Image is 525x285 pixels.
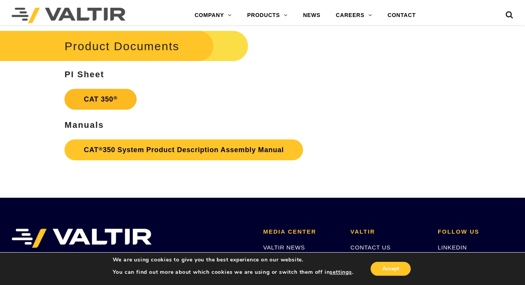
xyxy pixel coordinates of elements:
[113,269,354,276] p: You can find out more about which cookies we are using or switch them off in .
[12,229,152,248] img: VALTIR
[438,244,467,251] a: LINKEDIN
[351,229,426,235] h2: VALTIR
[438,229,513,235] h2: FOLLOW US
[328,8,380,23] a: CAREERS
[98,146,103,152] sup: ®
[64,70,104,79] strong: PI Sheet
[64,139,303,160] a: CAT®350 System Product Description Assembly Manual
[371,262,411,276] button: Accept
[330,269,352,276] button: settings
[187,8,239,23] a: COMPANY
[12,8,125,23] img: Valtir
[351,244,391,251] a: CONTACT US
[239,8,295,23] a: PRODUCTS
[113,256,354,263] p: We are using cookies to give you the best experience on our website.
[113,95,118,101] sup: ®
[263,244,305,251] a: VALTIR NEWS
[263,229,339,235] h2: MEDIA CENTER
[64,120,104,130] strong: Manuals
[64,89,137,110] a: CAT 350®
[380,8,423,23] a: CONTACT
[295,8,328,23] a: NEWS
